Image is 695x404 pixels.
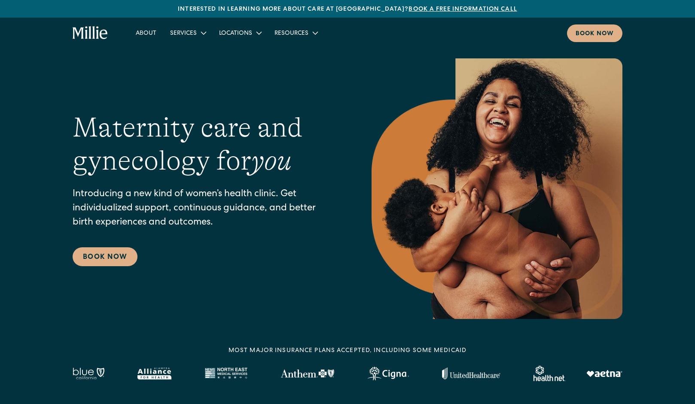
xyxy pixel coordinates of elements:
em: you [251,145,292,176]
div: Services [170,29,197,38]
div: Book now [576,30,614,39]
a: Book now [567,24,622,42]
h1: Maternity care and gynecology for [73,111,337,177]
div: Resources [268,26,324,40]
img: United Healthcare logo [442,368,500,380]
img: Anthem Logo [280,369,334,378]
div: Resources [274,29,308,38]
div: Locations [219,29,252,38]
div: MOST MAJOR INSURANCE PLANS ACCEPTED, INCLUDING some MEDICAID [229,346,466,355]
img: Aetna logo [586,370,622,377]
a: home [73,26,108,40]
img: Cigna logo [367,367,409,380]
p: Introducing a new kind of women’s health clinic. Get individualized support, continuous guidance,... [73,188,337,230]
img: Smiling mother with her baby in arms, celebrating body positivity and the nurturing bond of postp... [372,58,622,319]
img: Healthnet logo [533,366,566,381]
a: About [129,26,163,40]
img: Blue California logo [73,368,104,380]
div: Services [163,26,212,40]
img: North East Medical Services logo [204,368,247,380]
a: Book Now [73,247,137,266]
img: Alameda Alliance logo [137,368,171,380]
div: Locations [212,26,268,40]
a: Book a free information call [408,6,517,12]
